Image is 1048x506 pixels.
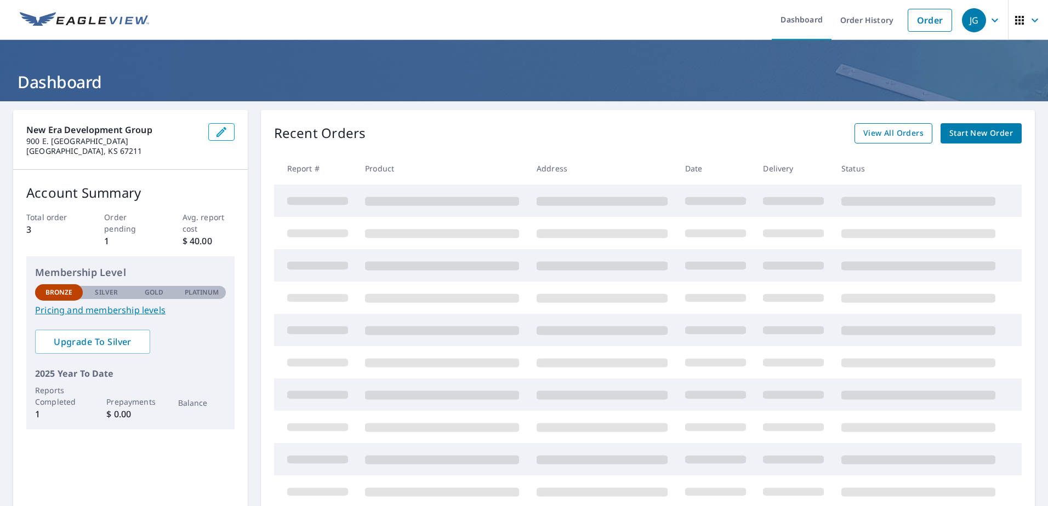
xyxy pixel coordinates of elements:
th: Date [676,152,755,185]
p: 3 [26,223,78,236]
img: EV Logo [20,12,149,28]
p: Platinum [185,287,219,297]
h1: Dashboard [13,71,1035,93]
p: 2025 Year To Date [35,367,226,380]
th: Report # [274,152,357,185]
p: Avg. report cost [183,211,235,234]
th: Status [833,152,1004,185]
p: Order pending [104,211,156,234]
p: Balance [178,397,226,409]
th: Product [356,152,528,185]
a: View All Orders [855,123,932,143]
p: $ 0.00 [106,407,154,421]
p: Reports Completed [35,384,83,407]
p: Gold [145,287,163,297]
p: New Era Development Group [26,123,200,136]
a: Pricing and membership levels [35,303,226,317]
p: Bronze [45,287,73,297]
a: Order [908,9,952,32]
p: Recent Orders [274,123,366,143]
p: 1 [104,234,156,248]
div: JG [962,8,986,32]
p: 900 E. [GEOGRAPHIC_DATA] [26,136,200,146]
span: Upgrade To Silver [44,336,141,348]
a: Start New Order [941,123,1022,143]
p: [GEOGRAPHIC_DATA], KS 67211 [26,146,200,156]
a: Upgrade To Silver [35,330,150,354]
th: Delivery [754,152,833,185]
span: Start New Order [949,127,1013,140]
p: Prepayments [106,396,154,407]
th: Address [528,152,676,185]
p: 1 [35,407,83,421]
p: $ 40.00 [183,234,235,248]
p: Account Summary [26,183,235,203]
p: Silver [95,287,118,297]
p: Membership Level [35,265,226,280]
p: Total order [26,211,78,223]
span: View All Orders [863,127,924,140]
